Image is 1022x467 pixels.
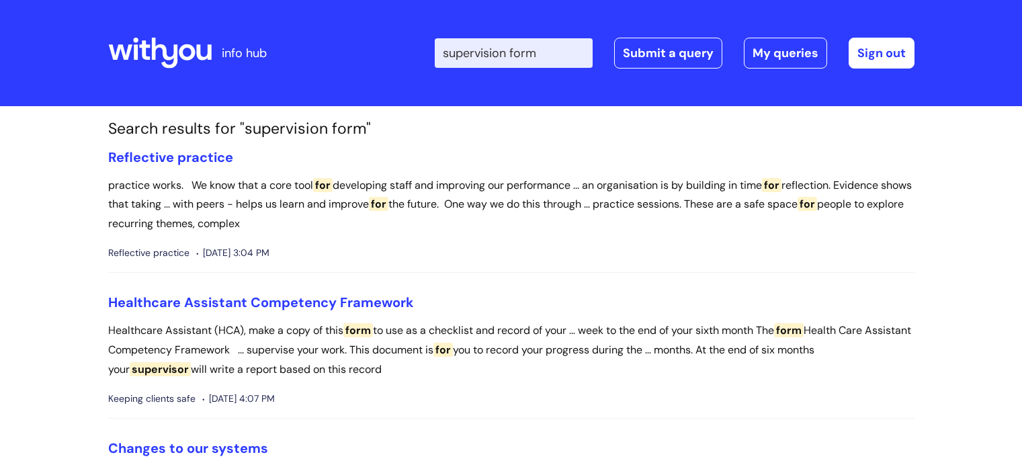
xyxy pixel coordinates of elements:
span: for [762,178,781,192]
p: info hub [222,42,267,64]
span: for [798,197,817,211]
span: for [433,343,453,357]
a: My queries [744,38,827,69]
span: Reflective practice [108,245,189,261]
span: form [343,323,373,337]
div: | - [435,38,914,69]
span: form [774,323,804,337]
h1: Search results for "supervision form" [108,120,914,138]
a: Sign out [849,38,914,69]
span: Keeping clients safe [108,390,196,407]
a: Submit a query [614,38,722,69]
a: Changes to our systems [108,439,268,457]
span: for [313,178,333,192]
a: Healthcare Assistant Competency Framework [108,294,414,311]
p: practice works. We know that a core tool developing staff and improving our performance ... an or... [108,176,914,234]
span: [DATE] 4:07 PM [202,390,275,407]
span: for [369,197,388,211]
span: [DATE] 3:04 PM [196,245,269,261]
a: Reflective practice [108,148,233,166]
input: Search [435,38,593,68]
p: Healthcare Assistant (HCA), make a copy of this to use as a checklist and record of your ... week... [108,321,914,379]
span: supervisor [130,362,191,376]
